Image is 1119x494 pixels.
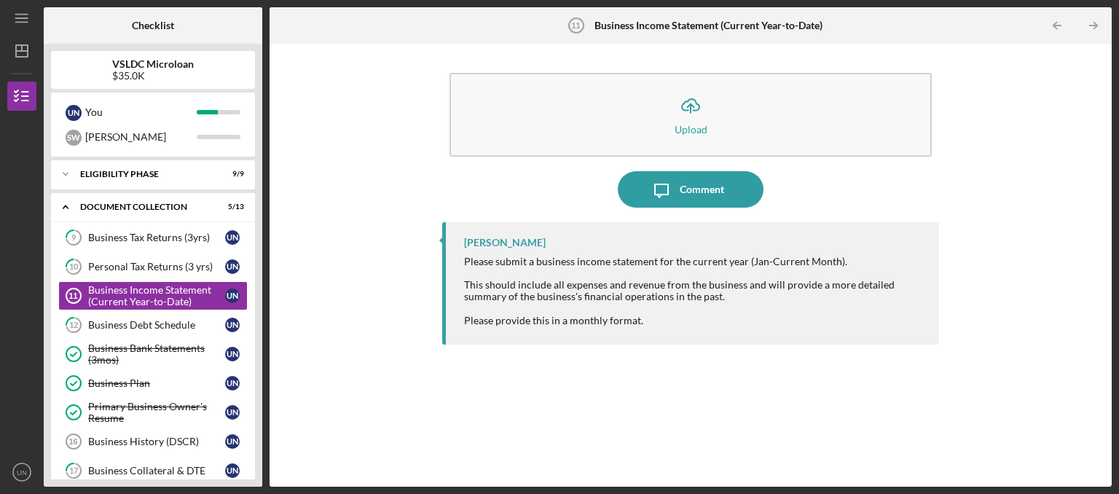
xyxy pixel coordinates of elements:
[225,463,240,478] div: U N
[88,232,225,243] div: Business Tax Returns (3yrs)
[225,434,240,449] div: U N
[58,281,248,310] a: 11Business Income Statement (Current Year-to-Date)UN
[85,100,197,125] div: You
[464,237,546,248] div: [PERSON_NAME]
[69,262,79,272] tspan: 10
[66,130,82,146] div: S W
[225,405,240,420] div: U N
[225,289,240,303] div: U N
[80,203,208,211] div: Document Collection
[58,223,248,252] a: 9Business Tax Returns (3yrs)UN
[225,347,240,361] div: U N
[71,233,76,243] tspan: 9
[88,465,225,477] div: Business Collateral & DTE
[464,256,924,326] div: Please submit a business income statement for the current year (Jan-Current Month). This should i...
[572,21,581,30] tspan: 11
[58,252,248,281] a: 10Personal Tax Returns (3 yrs)UN
[58,340,248,369] a: Business Bank Statements (3mos)UN
[88,319,225,331] div: Business Debt Schedule
[225,376,240,391] div: U N
[68,291,77,300] tspan: 11
[225,318,240,332] div: U N
[112,70,194,82] div: $35.0K
[218,203,244,211] div: 5 / 13
[88,284,225,307] div: Business Income Statement (Current Year-to-Date)
[594,20,822,31] b: Business Income Statement (Current Year-to-Date)
[66,105,82,121] div: U N
[88,377,225,389] div: Business Plan
[618,171,763,208] button: Comment
[58,369,248,398] a: Business PlanUN
[132,20,174,31] b: Checklist
[68,437,77,446] tspan: 16
[17,468,27,477] text: UN
[58,427,248,456] a: 16Business History (DSCR)UN
[69,321,78,330] tspan: 12
[680,171,724,208] div: Comment
[449,73,932,157] button: Upload
[85,125,197,149] div: [PERSON_NAME]
[88,342,225,366] div: Business Bank Statements (3mos)
[58,398,248,427] a: Primary Business Owner's ResumeUN
[88,401,225,424] div: Primary Business Owner's Resume
[80,170,208,179] div: Eligibility Phase
[7,458,36,487] button: UN
[88,436,225,447] div: Business History (DSCR)
[225,259,240,274] div: U N
[69,466,79,476] tspan: 17
[88,261,225,273] div: Personal Tax Returns (3 yrs)
[112,58,194,70] b: VSLDC Microloan
[58,456,248,485] a: 17Business Collateral & DTEUN
[58,310,248,340] a: 12Business Debt ScheduleUN
[218,170,244,179] div: 9 / 9
[225,230,240,245] div: U N
[675,124,707,135] div: Upload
